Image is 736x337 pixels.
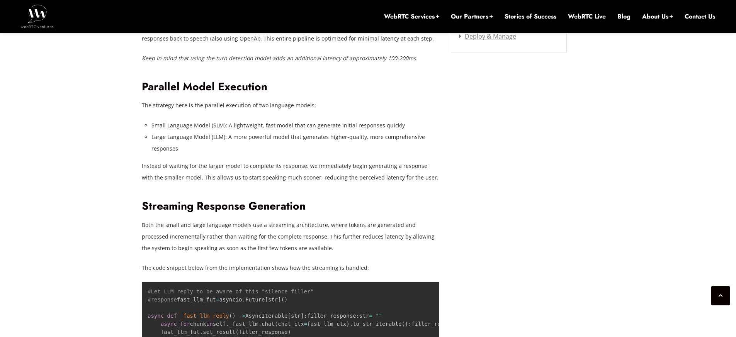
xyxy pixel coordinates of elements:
span: ( [402,321,405,327]
a: About Us [642,12,673,21]
span: . [350,321,353,327]
span: : [356,313,359,319]
span: ] [278,296,281,303]
li: Small Language Model (SLM): A lightweight, fast model that can generate initial responses quickly [151,120,439,131]
span: #Let LLM reply to be aware of this "silence filler" [148,288,314,295]
span: ( [275,321,278,327]
p: Instead of waiting for the larger model to complete its response, we immediately begin generating... [142,160,439,183]
h2: Streaming Response Generation [142,200,439,213]
span: "" [376,313,382,319]
img: WebRTC.ventures [21,5,54,28]
span: ) [287,329,291,335]
span: in [206,321,213,327]
span: ( [229,313,232,319]
span: . [242,296,245,303]
p: Both the small and large language models use a streaming architecture, where tokens are generated... [142,219,439,254]
span: > [242,313,245,319]
span: ] [301,313,304,319]
a: Stories of Success [505,12,556,21]
span: #response [148,296,177,303]
a: WebRTC Live [568,12,606,21]
span: . [226,321,229,327]
h2: Parallel Model Execution [142,80,439,94]
span: . [258,321,262,327]
a: Contact Us [685,12,715,21]
span: ( [236,329,239,335]
li: Large Language Model (LLM): A more powerful model that generates higher-quality, more comprehensi... [151,131,439,154]
span: _fast_llm_reply [180,313,229,319]
span: [ [265,296,268,303]
a: Deploy & Manage [459,32,516,41]
span: ) [232,313,235,319]
span: ( [281,296,284,303]
span: [ [288,313,291,319]
span: def [167,313,177,319]
span: async [148,313,164,319]
span: ) [405,321,408,327]
span: for [180,321,190,327]
span: . [200,329,203,335]
span: : [408,321,411,327]
p: The strategy here is the parallel execution of two language models: [142,100,439,111]
p: The code snippet below from the implementation shows how the streaming is handled: [142,262,439,274]
span: - [239,313,242,319]
em: Keep in mind that using the turn detection model adds an additional latency of approximately 100-... [142,54,418,62]
a: WebRTC Services [384,12,439,21]
a: Blog [617,12,631,21]
span: = [216,296,219,303]
span: : [304,313,307,319]
span: ) [346,321,349,327]
span: ) [284,296,287,303]
span: async [161,321,177,327]
span: = [369,313,372,319]
span: = [304,321,307,327]
a: Our Partners [451,12,493,21]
